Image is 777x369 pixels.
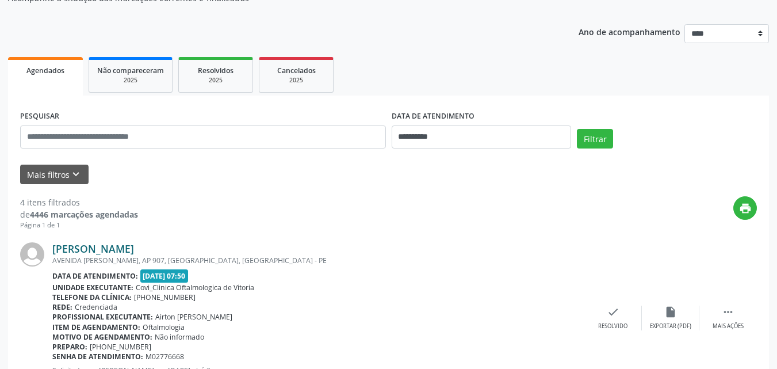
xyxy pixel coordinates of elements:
p: Ano de acompanhamento [579,24,680,39]
b: Item de agendamento: [52,322,140,332]
button: Filtrar [577,129,613,149]
div: 2025 [187,76,244,85]
span: Covi_Clinica Oftalmologica de Vitoria [136,283,254,292]
label: DATA DE ATENDIMENTO [392,108,474,125]
a: [PERSON_NAME] [52,242,134,255]
img: img [20,242,44,267]
span: Cancelados [277,66,316,75]
div: 2025 [97,76,164,85]
b: Senha de atendimento: [52,352,143,362]
div: de [20,208,138,220]
b: Telefone da clínica: [52,292,132,302]
div: Página 1 de 1 [20,220,138,230]
span: Credenciada [75,302,117,312]
b: Unidade executante: [52,283,133,292]
div: Mais ações [713,322,744,330]
div: Resolvido [598,322,627,330]
span: Resolvidos [198,66,234,75]
span: [DATE] 07:50 [140,269,189,283]
button: Mais filtroskeyboard_arrow_down [20,165,89,185]
span: Não informado [155,332,204,342]
b: Profissional executante: [52,312,153,322]
b: Rede: [52,302,72,312]
b: Motivo de agendamento: [52,332,152,342]
i: check [607,306,619,318]
span: Oftalmologia [143,322,185,332]
div: 4 itens filtrados [20,196,138,208]
div: Exportar (PDF) [650,322,691,330]
span: [PHONE_NUMBER] [134,292,196,302]
div: 2025 [267,76,325,85]
label: PESQUISAR [20,108,59,125]
i:  [722,306,734,318]
div: AVENIDA [PERSON_NAME], AP 907, [GEOGRAPHIC_DATA], [GEOGRAPHIC_DATA] - PE [52,256,584,265]
i: keyboard_arrow_down [70,168,82,181]
span: Agendados [26,66,64,75]
span: M02776668 [146,352,184,362]
b: Preparo: [52,342,87,352]
button: print [733,196,757,220]
i: print [739,202,752,215]
i: insert_drive_file [664,306,677,318]
span: Airton [PERSON_NAME] [155,312,232,322]
b: Data de atendimento: [52,271,138,281]
span: [PHONE_NUMBER] [90,342,151,352]
span: Não compareceram [97,66,164,75]
strong: 4446 marcações agendadas [30,209,138,220]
